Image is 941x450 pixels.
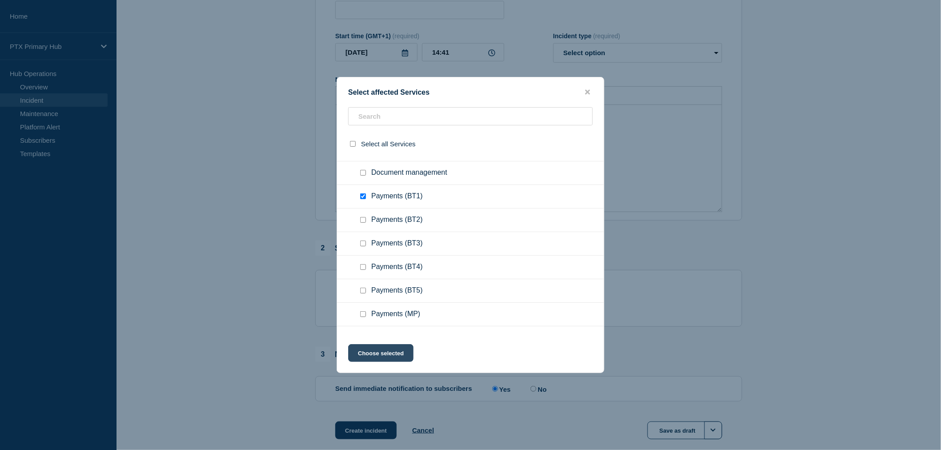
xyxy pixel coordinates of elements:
span: Payments (BT2) [371,216,423,225]
button: Choose selected [348,344,414,362]
span: Document management [371,169,447,177]
input: Search [348,107,593,125]
button: close button [583,88,593,96]
div: Select affected Services [337,88,604,96]
span: Payments (BT3) [371,239,423,248]
span: Payments (BT5) [371,286,423,295]
span: Payments (BT4) [371,263,423,272]
input: Payments (BT4) checkbox [360,264,366,270]
input: Payments (MP) checkbox [360,311,366,317]
input: Payments (BT2) checkbox [360,217,366,223]
span: Payments (BT1) [371,192,423,201]
input: Payments (BT3) checkbox [360,241,366,246]
span: Payments (MP) [371,310,420,319]
span: Select all Services [361,140,416,148]
input: Document management checkbox [360,170,366,176]
input: select all checkbox [350,141,356,147]
input: Payments (BT1) checkbox [360,193,366,199]
input: Payments (BT5) checkbox [360,288,366,293]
